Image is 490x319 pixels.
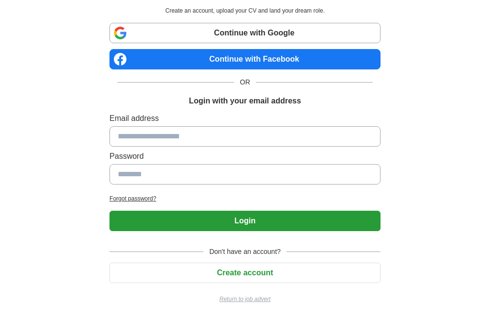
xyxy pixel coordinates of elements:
[109,151,381,162] label: Password
[109,194,381,203] a: Forgot password?
[111,6,379,15] p: Create an account, upload your CV and land your dream role.
[109,269,381,277] a: Create account
[109,263,381,283] button: Create account
[109,113,381,124] label: Email address
[109,211,381,231] button: Login
[109,295,381,303] a: Return to job advert
[109,49,381,69] a: Continue with Facebook
[109,23,381,43] a: Continue with Google
[203,247,287,257] span: Don't have an account?
[189,95,301,107] h1: Login with your email address
[234,77,256,87] span: OR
